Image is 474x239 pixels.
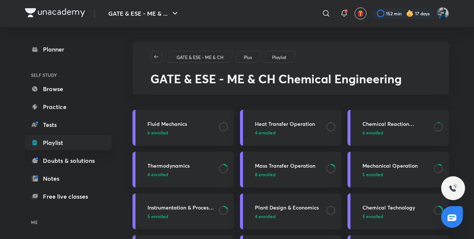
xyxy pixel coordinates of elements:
[25,81,112,96] a: Browse
[147,120,214,128] h3: Fluid Mechanics
[147,162,214,170] h3: Thermodynamics
[132,110,234,146] a: Fluid Mechanics6 enrolled
[25,8,85,19] a: Company Logo
[25,117,112,132] a: Tests
[255,120,322,128] h3: Heat Transfer Operation
[362,129,383,136] span: 6 enrolled
[132,152,234,187] a: Thermodynamics4 enrolled
[255,162,322,170] h3: Mass Transfer Operation
[25,135,112,150] a: Playlist
[25,42,112,57] a: Planner
[243,54,253,61] a: Plus
[362,162,429,170] h3: Mechanical Operation
[449,184,458,193] img: ttu
[240,193,342,229] a: Plant Design & Economics4 enrolled
[347,152,449,187] a: Mechanical Operation5 enrolled
[147,171,168,178] span: 4 enrolled
[25,216,112,229] h6: ME
[25,99,112,114] a: Practice
[255,129,275,136] span: 4 enrolled
[357,10,364,17] img: avatar
[244,54,252,61] p: Plus
[347,110,449,146] a: Chemical Reaction Engineering6 enrolled
[255,213,275,220] span: 4 enrolled
[150,71,402,87] span: GATE & ESE - ME & CH Chemical Engineering
[25,153,112,168] a: Doubts & solutions
[147,204,214,211] h3: Instrumentation & Process Control
[177,54,224,61] p: GATE & ESE - ME & CH
[362,171,383,178] span: 5 enrolled
[255,204,322,211] h3: Plant Design & Economics
[362,204,429,211] h3: Chemical Technology
[147,213,168,220] span: 5 enrolled
[25,189,112,204] a: Free live classes
[347,193,449,229] a: Chemical Technology5 enrolled
[240,110,342,146] a: Heat Transfer Operation4 enrolled
[436,7,449,20] img: Vinay Upadhyay
[104,6,184,21] button: GATE & ESE - ME & ...
[406,10,414,17] img: streak
[25,8,85,17] img: Company Logo
[271,54,288,61] a: Playlist
[147,129,168,136] span: 6 enrolled
[255,171,275,178] span: 8 enrolled
[25,171,112,186] a: Notes
[132,193,234,229] a: Instrumentation & Process Control5 enrolled
[272,54,286,61] p: Playlist
[25,69,112,81] h6: SELF STUDY
[175,54,225,61] a: GATE & ESE - ME & CH
[240,152,342,187] a: Mass Transfer Operation8 enrolled
[362,120,429,128] h3: Chemical Reaction Engineering
[355,7,367,19] button: avatar
[362,213,383,220] span: 5 enrolled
